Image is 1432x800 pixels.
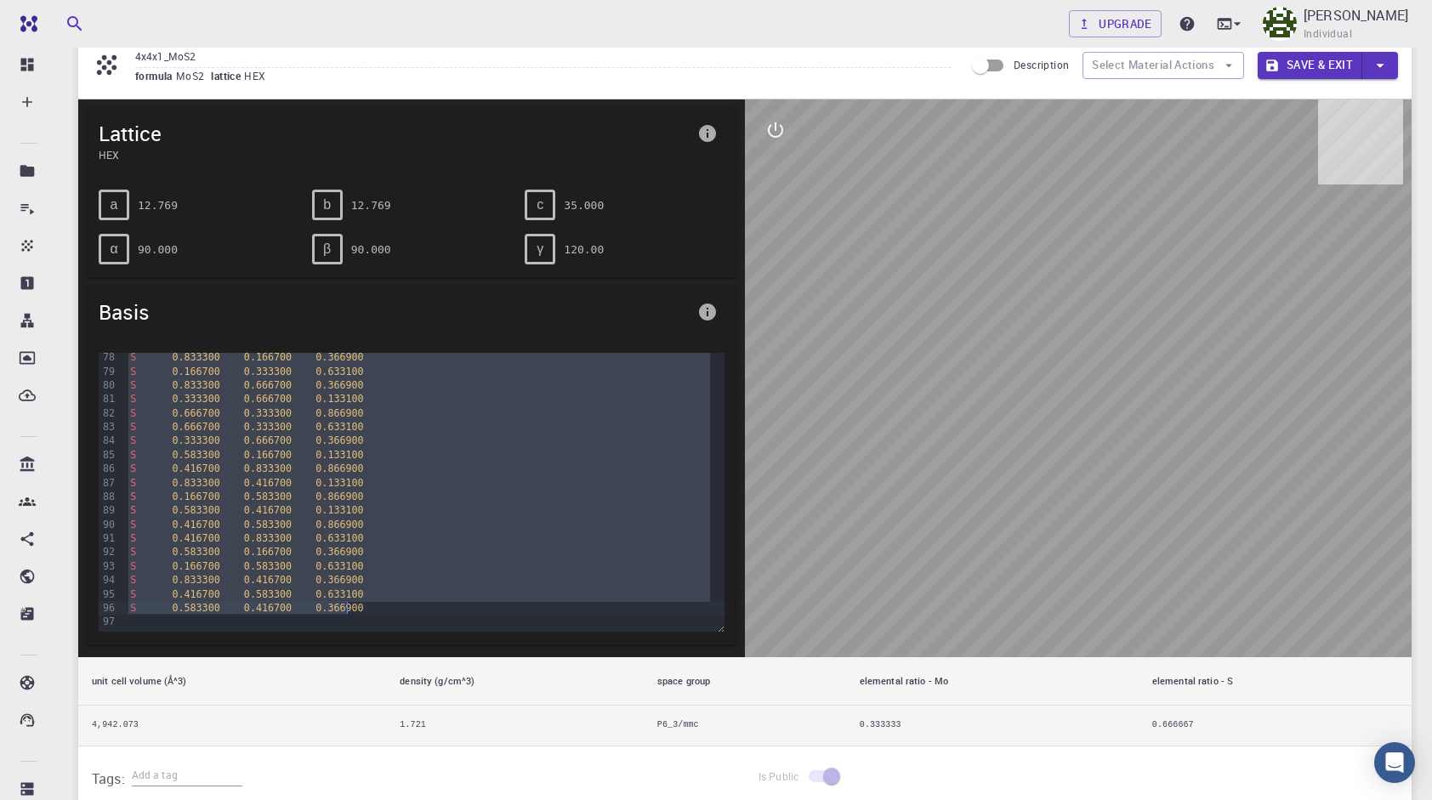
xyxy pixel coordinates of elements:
[130,519,136,530] span: S
[130,560,136,572] span: S
[315,491,363,502] span: 0.866900
[846,657,1139,706] th: elemental ratio - Mo
[244,366,292,377] span: 0.333300
[172,379,219,391] span: 0.833300
[244,491,292,502] span: 0.583300
[99,406,117,420] div: 82
[323,197,331,213] span: b
[130,462,136,474] span: S
[315,519,363,530] span: 0.866900
[132,763,242,786] input: Add a tag
[172,602,219,614] span: 0.583300
[244,462,292,474] span: 0.833300
[130,351,136,363] span: S
[172,504,219,516] span: 0.583300
[386,657,644,706] th: density (g/cm^3)
[130,546,136,558] span: S
[99,120,690,147] span: Lattice
[176,69,212,82] span: MoS2
[172,477,219,489] span: 0.833300
[244,588,292,600] span: 0.583300
[351,190,391,220] pre: 12.769
[172,588,219,600] span: 0.416700
[130,449,136,461] span: S
[759,769,798,784] span: Is Public
[315,462,363,474] span: 0.866900
[386,706,644,746] td: 1.721
[99,365,117,378] div: 79
[244,546,292,558] span: 0.166700
[138,190,178,220] pre: 12.769
[172,366,219,377] span: 0.166700
[172,421,219,433] span: 0.666700
[99,298,690,326] span: Basis
[99,476,117,490] div: 87
[1139,706,1412,746] td: 0.666667
[99,559,117,573] div: 93
[99,420,117,434] div: 83
[244,560,292,572] span: 0.583300
[315,449,363,461] span: 0.133100
[130,407,136,419] span: S
[172,491,219,502] span: 0.166700
[323,241,331,257] span: β
[130,504,136,516] span: S
[244,351,292,363] span: 0.166700
[315,393,363,405] span: 0.133100
[130,477,136,489] span: S
[537,197,543,213] span: c
[644,706,846,746] td: P6_3/mmc
[78,706,386,746] td: 4,942.073
[315,560,363,572] span: 0.633100
[315,351,363,363] span: 0.366900
[1083,52,1244,79] button: Select Material Actions
[172,449,219,461] span: 0.583300
[99,503,117,517] div: 89
[110,241,117,257] span: α
[135,69,176,82] span: formula
[99,615,117,628] div: 97
[130,588,136,600] span: S
[351,235,391,264] pre: 90.000
[172,574,219,586] span: 0.833300
[99,490,117,503] div: 88
[99,545,117,559] div: 92
[1263,7,1297,41] img: NGUYỄN VĂN Hà Nam
[172,434,219,446] span: 0.333300
[130,379,136,391] span: S
[172,560,219,572] span: 0.166700
[1304,26,1352,43] span: Individual
[315,588,363,600] span: 0.633100
[99,147,690,162] span: HEX
[99,601,117,615] div: 96
[172,519,219,530] span: 0.416700
[172,393,219,405] span: 0.333300
[99,350,117,364] div: 78
[244,69,272,82] span: HEX
[315,532,363,544] span: 0.633100
[315,434,363,446] span: 0.366900
[315,379,363,391] span: 0.366900
[537,241,543,257] span: γ
[564,190,604,220] pre: 35.000
[564,235,604,264] pre: 120.00
[244,449,292,461] span: 0.166700
[846,706,1139,746] td: 0.333333
[244,504,292,516] span: 0.416700
[244,602,292,614] span: 0.416700
[1069,10,1162,37] a: Upgrade
[244,421,292,433] span: 0.333300
[99,378,117,392] div: 80
[172,407,219,419] span: 0.666700
[315,477,363,489] span: 0.133100
[99,531,117,545] div: 91
[92,760,132,791] h6: Tags:
[172,462,219,474] span: 0.416700
[1014,58,1069,71] span: Description
[315,366,363,377] span: 0.633100
[99,448,117,462] div: 85
[130,421,136,433] span: S
[99,573,117,587] div: 94
[244,477,292,489] span: 0.416700
[1258,52,1362,79] button: Save & Exit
